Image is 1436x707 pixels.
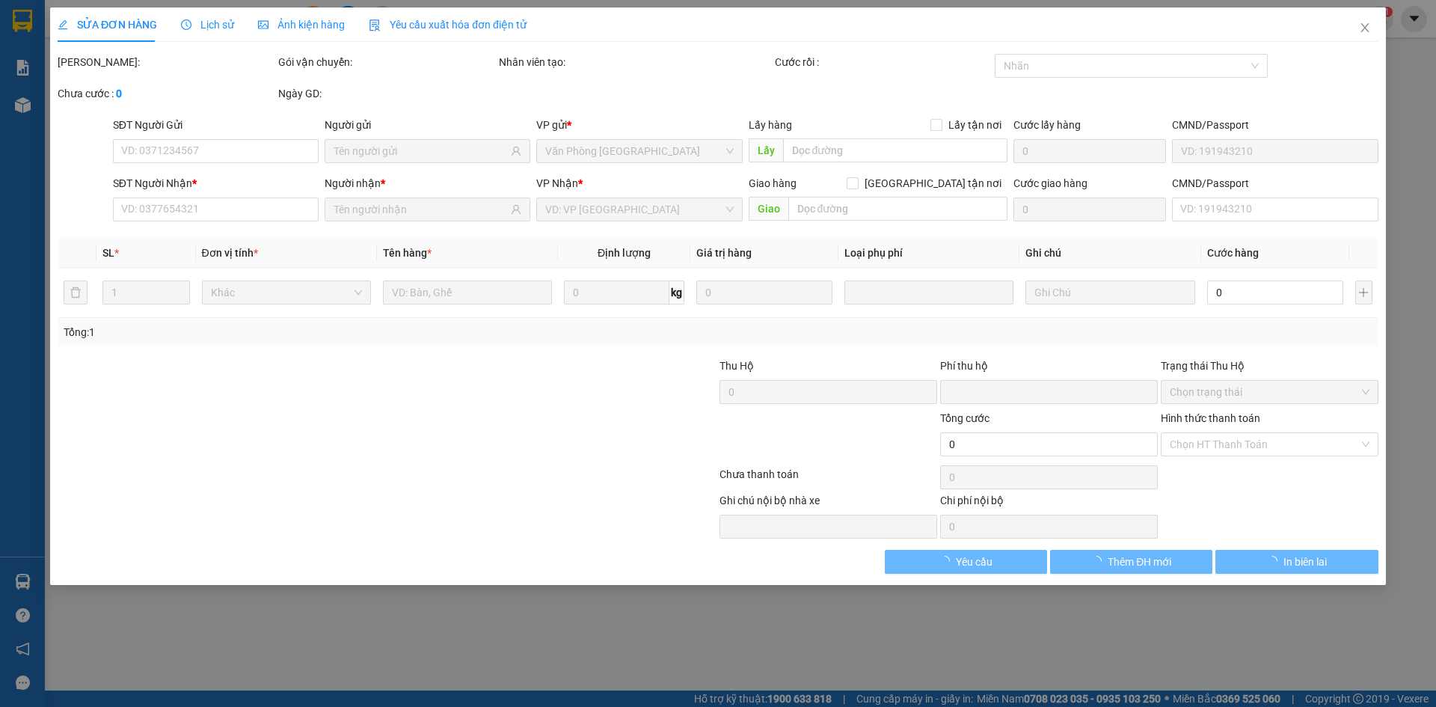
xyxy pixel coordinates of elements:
span: [GEOGRAPHIC_DATA] tận nơi [859,175,1007,192]
div: Gói vận chuyển: [278,54,496,70]
span: Văn Phòng Vĩnh Thuận [546,140,734,162]
span: Thu Hộ [719,360,754,372]
span: Khác [211,281,362,304]
span: user [512,146,522,156]
label: Cước lấy hàng [1013,119,1081,131]
div: Ngày GD: [278,85,496,102]
button: Yêu cầu [885,550,1047,574]
span: Lấy tận nơi [942,117,1007,133]
span: edit [58,19,68,30]
span: Cước hàng [1207,247,1259,259]
div: Phí thu hộ [940,358,1158,380]
input: Dọc đường [788,197,1007,221]
th: Loại phụ phí [838,239,1019,268]
div: Người gửi [325,117,530,133]
input: VD: 191943210 [1172,139,1378,163]
span: SỬA ĐƠN HÀNG [58,19,157,31]
div: Ghi chú nội bộ nhà xe [719,492,937,515]
input: Cước lấy hàng [1013,139,1166,163]
span: clock-circle [181,19,191,30]
th: Ghi chú [1020,239,1201,268]
input: Ghi Chú [1026,281,1195,304]
div: Trạng thái Thu Hộ [1161,358,1378,374]
span: loading [939,556,956,566]
b: 0 [116,88,122,100]
span: close [1359,22,1371,34]
span: Đơn vị tính [202,247,258,259]
span: Giao hàng [749,177,797,189]
span: Chọn trạng thái [1170,381,1369,403]
label: Cước giao hàng [1013,177,1087,189]
span: loading [1267,556,1283,566]
span: SL [103,247,115,259]
div: [PERSON_NAME]: [58,54,275,70]
span: VP Nhận [537,177,579,189]
input: Cước giao hàng [1013,198,1166,221]
img: icon [369,19,381,31]
div: Chưa cước : [58,85,275,102]
span: Giá trị hàng [696,247,752,259]
span: Tổng cước [940,412,989,424]
input: 0 [696,281,832,304]
div: Chưa thanh toán [718,466,939,492]
div: Người nhận [325,175,530,192]
span: Định lượng [598,247,651,259]
span: Yêu cầu xuất hóa đơn điện tử [369,19,527,31]
button: plus [1355,281,1372,304]
input: Tên người gửi [334,143,508,159]
span: loading [1091,556,1108,566]
button: In biên lai [1216,550,1378,574]
div: SĐT Người Gửi [113,117,319,133]
span: In biên lai [1283,554,1327,570]
button: Close [1344,7,1386,49]
button: Thêm ĐH mới [1050,550,1212,574]
button: delete [64,281,88,304]
input: Dọc đường [783,138,1007,162]
label: Hình thức thanh toán [1161,412,1260,424]
span: Lịch sử [181,19,234,31]
span: picture [258,19,269,30]
span: Lấy hàng [749,119,792,131]
div: Nhân viên tạo: [499,54,772,70]
input: VD: Bàn, Ghế [383,281,552,304]
div: Chi phí nội bộ [940,492,1158,515]
div: Cước rồi : [775,54,992,70]
span: Lấy [749,138,783,162]
span: user [512,204,522,215]
span: Ảnh kiện hàng [258,19,345,31]
span: Tên hàng [383,247,432,259]
div: Tổng: 1 [64,324,554,340]
div: CMND/Passport [1172,117,1378,133]
div: CMND/Passport [1172,175,1378,192]
span: Thêm ĐH mới [1108,554,1171,570]
div: VP gửi [537,117,743,133]
span: kg [669,281,684,304]
span: Giao [749,197,788,221]
span: Yêu cầu [956,554,992,570]
input: Tên người nhận [334,201,508,218]
div: SĐT Người Nhận [113,175,319,192]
